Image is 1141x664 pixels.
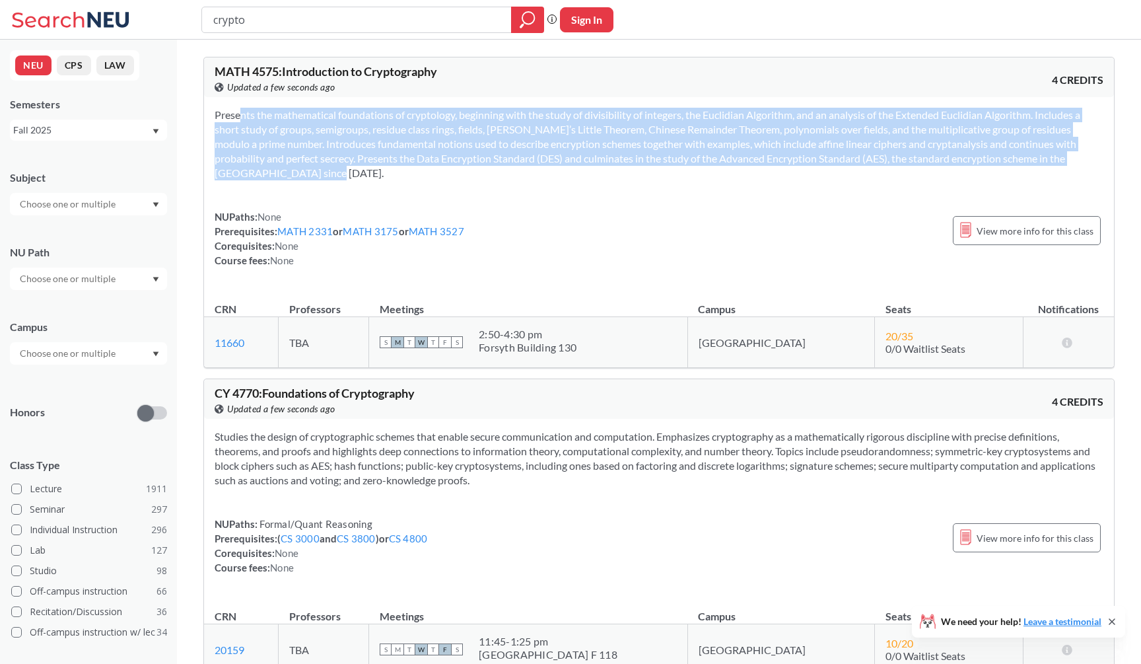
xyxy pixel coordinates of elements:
[1052,73,1103,87] span: 4 CREDITS
[277,225,333,237] a: MATH 2331
[10,170,167,185] div: Subject
[479,328,576,341] div: 2:50 - 4:30 pm
[156,625,167,640] span: 34
[153,277,159,282] svg: Dropdown arrow
[279,317,369,368] td: TBA
[885,342,965,355] span: 0/0 Waitlist Seats
[1023,596,1114,624] th: Notifications
[153,351,159,357] svg: Dropdown arrow
[1023,289,1114,317] th: Notifications
[11,501,167,518] label: Seminar
[439,336,451,348] span: F
[392,336,403,348] span: M
[977,223,1093,239] span: View more info for this class
[10,320,167,334] div: Campus
[227,80,335,94] span: Updated a few seconds ago
[11,480,167,498] label: Lecture
[337,533,376,544] a: CS 3800
[479,341,576,354] div: Forsyth Building 130
[258,518,372,530] span: Formal/Quant Reasoning
[427,336,439,348] span: T
[1023,616,1101,627] a: Leave a testimonial
[403,644,415,655] span: T
[1052,394,1103,409] span: 4 CREDITS
[451,336,463,348] span: S
[270,254,294,266] span: None
[10,342,167,365] div: Dropdown arrow
[215,302,236,316] div: CRN
[427,644,439,655] span: T
[215,429,1103,488] section: Studies the design of cryptographic schemes that enable secure communication and computation. Emp...
[392,644,403,655] span: M
[156,564,167,578] span: 98
[10,268,167,290] div: Dropdown arrow
[369,596,687,624] th: Meetings
[153,202,159,207] svg: Dropdown arrow
[156,605,167,619] span: 36
[215,609,236,624] div: CRN
[380,336,392,348] span: S
[687,317,875,368] td: [GEOGRAPHIC_DATA]
[11,562,167,579] label: Studio
[343,225,398,237] a: MATH 3175
[409,225,464,237] a: MATH 3527
[439,644,451,655] span: F
[941,617,1101,626] span: We need your help!
[146,482,167,496] span: 1911
[11,603,167,620] label: Recitation/Discussion
[215,108,1103,180] section: Presents the mathematical foundations of cryptology, beginning with the study of divisibility of ...
[479,635,617,648] div: 11:45 - 1:25 pm
[415,336,427,348] span: W
[11,521,167,538] label: Individual Instruction
[403,336,415,348] span: T
[13,346,124,361] input: Choose one or multiple
[275,547,298,559] span: None
[15,55,52,75] button: NEU
[215,644,244,656] a: 20159
[451,644,463,655] span: S
[57,55,91,75] button: CPS
[13,123,151,137] div: Fall 2025
[215,336,244,349] a: 11660
[380,644,392,655] span: S
[369,289,687,317] th: Meetings
[151,502,167,517] span: 297
[875,289,1023,317] th: Seats
[215,517,427,575] div: NUPaths: Prerequisites: ( and ) or Corequisites: Course fees:
[10,120,167,141] div: Fall 2025Dropdown arrow
[687,596,875,624] th: Campus
[279,289,369,317] th: Professors
[520,11,536,29] svg: magnifying glass
[281,533,320,544] a: CS 3000
[13,271,124,287] input: Choose one or multiple
[415,644,427,655] span: W
[13,196,124,212] input: Choose one or multiple
[511,7,544,33] div: magnifying glass
[11,583,167,600] label: Off-campus instruction
[479,648,617,661] div: [GEOGRAPHIC_DATA] F 118
[687,289,875,317] th: Campus
[10,458,167,472] span: Class Type
[885,637,913,649] span: 10 / 20
[215,386,415,400] span: CY 4770 : Foundations of Cryptography
[212,9,502,31] input: Class, professor, course number, "phrase"
[10,405,45,420] p: Honors
[279,596,369,624] th: Professors
[153,129,159,134] svg: Dropdown arrow
[885,330,913,342] span: 20 / 35
[10,193,167,215] div: Dropdown arrow
[96,55,134,75] button: LAW
[151,543,167,558] span: 127
[875,596,1023,624] th: Seats
[151,523,167,537] span: 296
[258,211,281,223] span: None
[10,97,167,112] div: Semesters
[885,649,965,662] span: 0/0 Waitlist Seats
[227,402,335,416] span: Updated a few seconds ago
[560,7,613,32] button: Sign In
[389,533,428,544] a: CS 4800
[215,64,437,79] span: MATH 4575 : Introduction to Cryptography
[215,209,464,268] div: NUPaths: Prerequisites: or or Corequisites: Course fees:
[275,240,298,252] span: None
[10,245,167,260] div: NU Path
